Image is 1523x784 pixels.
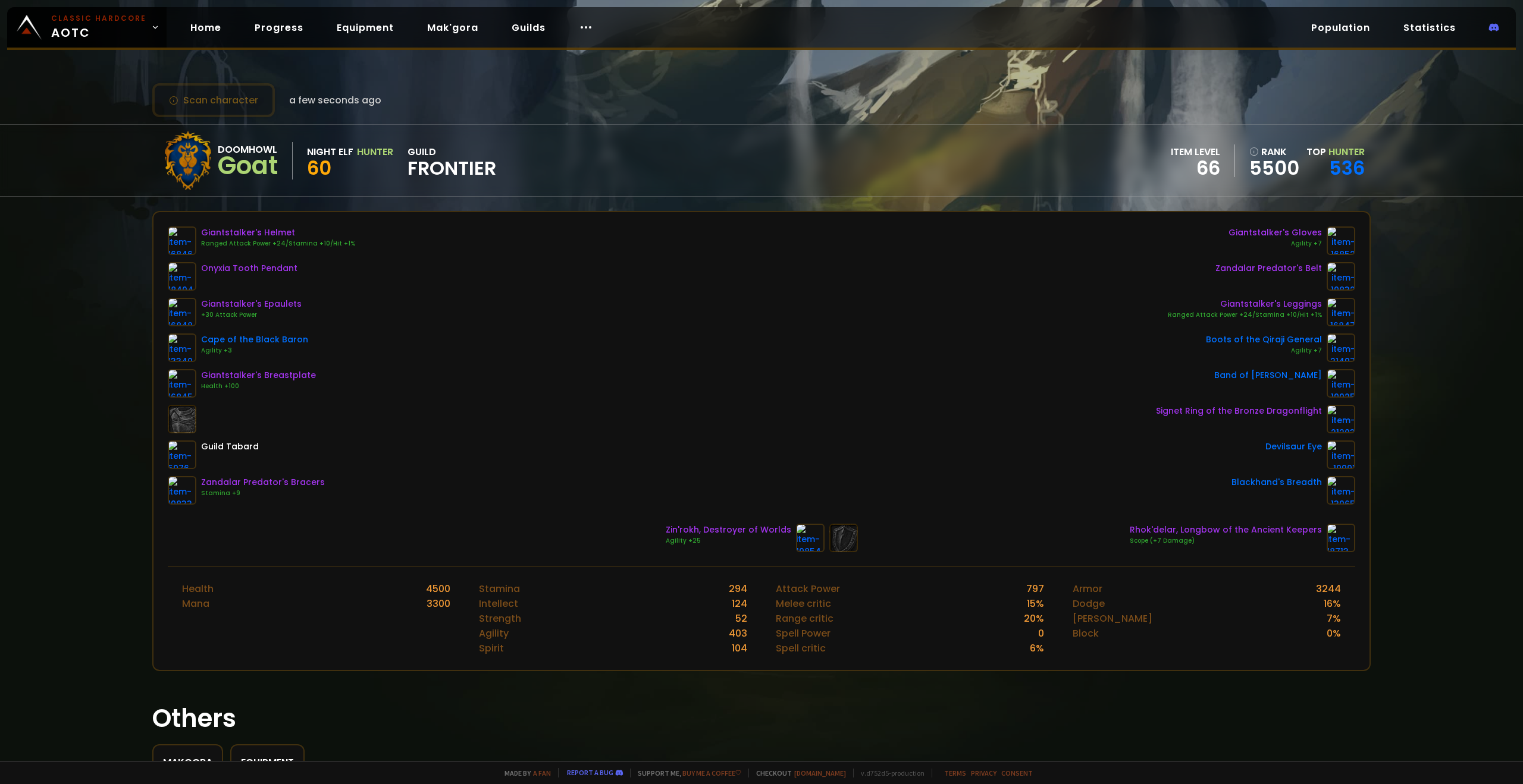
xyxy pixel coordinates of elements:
[51,13,146,24] small: Classic Hardcore
[533,769,551,777] a: a fan
[479,611,521,626] div: Strength
[201,346,308,355] div: Agility +3
[201,226,355,239] div: Giantstalker's Helmet
[1327,226,1355,255] img: item-16852
[479,641,504,656] div: Spirit
[1130,524,1322,536] div: Rhok'delar, Longbow of the Ancient Keepers
[1394,15,1465,40] a: Statistics
[1229,226,1322,239] div: Giantstalker's Gloves
[1327,262,1355,291] img: item-19832
[51,13,146,42] span: AOTC
[1206,333,1322,346] div: Boots of the Qiraji General
[729,626,747,641] div: 403
[168,298,196,326] img: item-16848
[201,382,316,391] div: Health +100
[201,476,325,489] div: Zandalar Predator's Bracers
[1156,405,1322,417] div: Signet Ring of the Bronze Dragonflight
[218,157,278,175] div: Goat
[201,489,325,498] div: Stamina +9
[776,641,826,656] div: Spell critic
[418,15,488,40] a: Mak'gora
[168,440,196,469] img: item-5976
[1030,641,1044,656] div: 6 %
[776,611,833,626] div: Range critic
[729,581,747,596] div: 294
[776,626,831,641] div: Spell Power
[201,262,297,275] div: Onyxia Tooth Pendant
[1171,159,1220,177] div: 66
[152,700,1371,737] h1: Others
[1038,626,1044,641] div: 0
[1026,581,1044,596] div: 797
[776,596,831,611] div: Melee critic
[776,581,840,596] div: Attack Power
[201,333,308,346] div: Cape of the Black Baron
[794,769,846,777] a: [DOMAIN_NAME]
[1327,626,1341,641] div: 0 %
[289,93,381,108] span: a few seconds ago
[1215,262,1322,275] div: Zandalar Predator's Belt
[479,596,518,611] div: Intellect
[1327,405,1355,433] img: item-21203
[245,15,313,40] a: Progress
[1327,440,1355,469] img: item-19991
[971,769,996,777] a: Privacy
[168,333,196,362] img: item-13340
[201,369,316,382] div: Giantstalker's Breastplate
[168,369,196,398] img: item-16845
[168,226,196,255] img: item-16846
[497,769,551,777] span: Made by
[1073,596,1105,611] div: Dodge
[479,581,520,596] div: Stamina
[357,144,393,159] div: Hunter
[427,596,450,611] div: 3300
[732,596,747,611] div: 124
[1001,769,1033,777] a: Consent
[1073,611,1152,626] div: [PERSON_NAME]
[168,476,196,505] img: item-19833
[1027,596,1044,611] div: 15 %
[1265,440,1322,453] div: Devilsaur Eye
[163,755,212,770] div: Makgora
[682,769,741,777] a: Buy me a coffee
[201,310,302,320] div: +30 Attack Power
[241,755,294,770] div: Equipment
[7,7,167,48] a: Classic HardcoreAOTC
[327,15,403,40] a: Equipment
[1306,144,1365,159] div: Top
[218,142,278,157] div: Doomhowl
[732,641,747,656] div: 104
[1231,476,1322,489] div: Blackhand's Breadth
[1171,144,1220,159] div: item level
[307,155,331,181] span: 60
[1214,369,1322,382] div: Band of [PERSON_NAME]
[1073,626,1099,641] div: Block
[307,144,353,159] div: Night Elf
[182,581,214,596] div: Health
[853,769,925,777] span: v. d752d5 - production
[1024,611,1044,626] div: 20 %
[426,581,450,596] div: 4500
[1328,145,1365,159] span: Hunter
[1206,346,1322,355] div: Agility +7
[1302,15,1380,40] a: Population
[201,239,355,248] div: Ranged Attack Power +24/Stamina +10/Hit +1%
[796,524,825,552] img: item-19854
[1073,581,1102,596] div: Armor
[1130,536,1322,546] div: Scope (+7 Damage)
[1316,581,1341,596] div: 3244
[735,611,747,626] div: 52
[201,440,259,453] div: Guild Tabard
[1327,476,1355,505] img: item-13965
[201,298,302,310] div: Giantstalker's Epaulets
[182,596,209,611] div: Mana
[1168,310,1322,320] div: Ranged Attack Power +24/Stamina +10/Hit +1%
[1329,155,1365,181] a: 536
[168,262,196,291] img: item-18404
[1327,333,1355,362] img: item-21497
[1324,596,1341,611] div: 16 %
[666,524,791,536] div: Zin'rokh, Destroyer of Worlds
[181,15,231,40] a: Home
[666,536,791,546] div: Agility +25
[1327,611,1341,626] div: 7 %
